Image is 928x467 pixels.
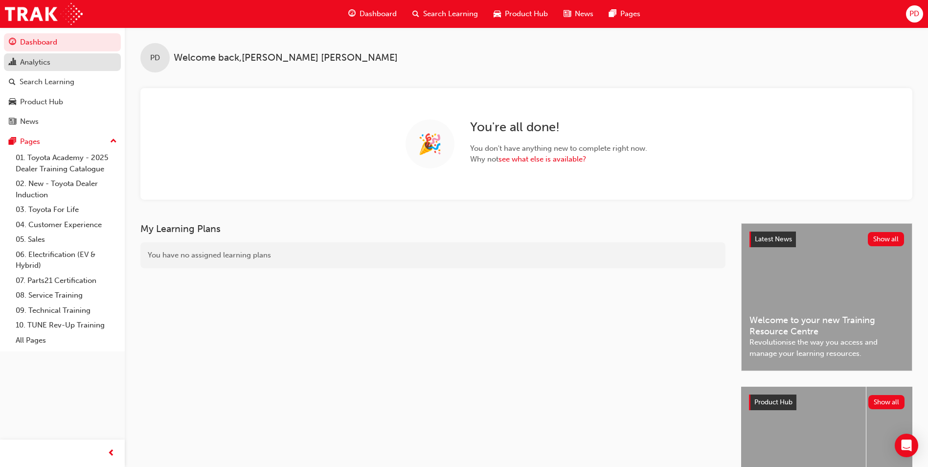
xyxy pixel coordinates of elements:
[906,5,923,23] button: PD
[4,33,121,51] a: Dashboard
[749,337,904,359] span: Revolutionise the way you access and manage your learning resources.
[174,52,398,64] span: Welcome back , [PERSON_NAME] [PERSON_NAME]
[868,232,905,246] button: Show all
[418,139,442,150] span: 🎉
[12,150,121,176] a: 01. Toyota Academy - 2025 Dealer Training Catalogue
[564,8,571,20] span: news-icon
[494,8,501,20] span: car-icon
[12,176,121,202] a: 02. New - Toyota Dealer Induction
[755,235,792,243] span: Latest News
[4,133,121,151] button: Pages
[4,93,121,111] a: Product Hub
[9,138,16,146] span: pages-icon
[12,303,121,318] a: 09. Technical Training
[9,38,16,47] span: guage-icon
[9,58,16,67] span: chart-icon
[470,119,647,135] h2: You ' re all done!
[498,155,586,163] a: see what else is available?
[4,113,121,131] a: News
[749,395,905,410] a: Product HubShow all
[360,8,397,20] span: Dashboard
[749,232,904,247] a: Latest NewsShow all
[140,223,725,234] h3: My Learning Plans
[909,8,919,20] span: PD
[9,98,16,107] span: car-icon
[12,232,121,247] a: 05. Sales
[4,53,121,71] a: Analytics
[601,4,648,24] a: pages-iconPages
[9,78,16,87] span: search-icon
[150,52,160,64] span: PD
[895,434,918,457] div: Open Intercom Messenger
[20,76,74,88] div: Search Learning
[470,154,647,165] span: Why not
[12,247,121,273] a: 06. Electrification (EV & Hybrid)
[20,96,63,108] div: Product Hub
[556,4,601,24] a: news-iconNews
[5,3,83,25] img: Trak
[140,242,725,268] div: You have no assigned learning plans
[405,4,486,24] a: search-iconSearch Learning
[423,8,478,20] span: Search Learning
[12,333,121,348] a: All Pages
[741,223,912,371] a: Latest NewsShow allWelcome to your new Training Resource CentreRevolutionise the way you access a...
[9,117,16,126] span: news-icon
[348,8,356,20] span: guage-icon
[12,202,121,217] a: 03. Toyota For Life
[12,288,121,303] a: 08. Service Training
[486,4,556,24] a: car-iconProduct Hub
[412,8,419,20] span: search-icon
[4,73,121,91] a: Search Learning
[754,398,792,406] span: Product Hub
[620,8,640,20] span: Pages
[12,273,121,288] a: 07. Parts21 Certification
[20,116,39,127] div: News
[575,8,593,20] span: News
[20,57,50,68] div: Analytics
[12,217,121,233] a: 04. Customer Experience
[505,8,548,20] span: Product Hub
[868,395,905,409] button: Show all
[12,318,121,333] a: 10. TUNE Rev-Up Training
[609,8,616,20] span: pages-icon
[340,4,405,24] a: guage-iconDashboard
[108,447,115,460] span: prev-icon
[4,31,121,133] button: DashboardAnalyticsSearch LearningProduct HubNews
[20,136,40,147] div: Pages
[110,135,117,148] span: up-icon
[470,143,647,154] span: You don ' t have anything new to complete right now.
[749,315,904,337] span: Welcome to your new Training Resource Centre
